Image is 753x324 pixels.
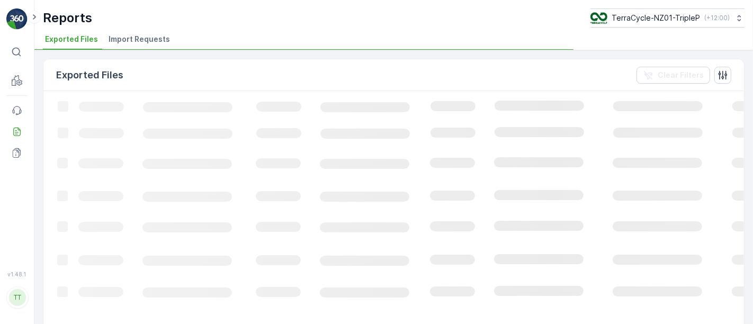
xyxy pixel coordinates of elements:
button: TerraCycle-NZ01-TripleP(+12:00) [590,8,745,28]
button: TT [6,280,28,316]
img: logo [6,8,28,30]
p: ( +12:00 ) [704,14,730,22]
p: TerraCycle-NZ01-TripleP [612,13,700,23]
span: Import Requests [109,34,170,44]
p: Clear Filters [658,70,704,80]
span: Exported Files [45,34,98,44]
p: Exported Files [56,68,123,83]
img: TC_7kpGtVS.png [590,12,607,24]
div: TT [9,289,26,306]
button: Clear Filters [637,67,710,84]
p: Reports [43,10,92,26]
span: v 1.48.1 [6,271,28,277]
